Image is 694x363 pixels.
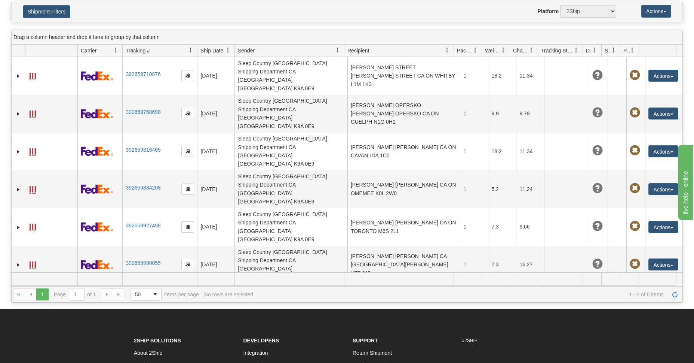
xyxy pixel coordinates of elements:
a: Label [29,220,36,232]
a: Pickup Status filter column settings [626,44,639,57]
a: Expand [15,261,22,269]
span: Unknown [592,108,603,118]
strong: Developers [243,338,279,344]
button: Copy to clipboard [181,184,194,195]
a: Delivery Status filter column settings [589,44,601,57]
h6: #2SHIP [462,338,561,343]
a: Refresh [669,288,681,300]
span: Pickup Not Assigned [630,145,640,156]
span: Page of 1 [54,288,96,301]
button: Actions [648,108,678,120]
span: Unknown [592,259,603,269]
a: Integration [243,350,268,356]
button: Copy to clipboard [181,108,194,119]
span: Pickup Not Assigned [630,183,640,194]
button: Actions [648,70,678,82]
a: Weight filter column settings [497,44,510,57]
td: [PERSON_NAME] [PERSON_NAME] CA [GEOGRAPHIC_DATA][PERSON_NAME] V7E 2J5 [347,246,460,284]
a: Expand [15,148,22,155]
button: Actions [648,183,678,195]
img: 2 - FedEx Express® [81,222,113,232]
a: 392659884208 [126,185,160,191]
a: Label [29,145,36,157]
a: Label [29,183,36,195]
td: 7.3 [488,208,516,246]
a: Shipment Issues filter column settings [607,44,620,57]
a: About 2Ship [134,350,162,356]
span: Unknown [592,70,603,81]
td: [DATE] [197,133,234,170]
span: Ship Date [200,47,223,54]
a: 392659816465 [126,147,160,153]
span: Page sizes drop down [130,288,162,301]
td: Sleep Country [GEOGRAPHIC_DATA] Shipping Department CA [GEOGRAPHIC_DATA] [GEOGRAPHIC_DATA] K9A 0E9 [234,95,347,133]
td: [DATE] [197,57,234,95]
span: Pickup Not Assigned [630,108,640,118]
button: Actions [648,258,678,270]
button: Shipment Filters [23,5,70,18]
span: Pickup Status [623,47,630,54]
span: 1 - 8 of 8 items [258,291,664,297]
span: Page 1 [36,288,48,300]
td: Sleep Country [GEOGRAPHIC_DATA] Shipping Department CA [GEOGRAPHIC_DATA] [GEOGRAPHIC_DATA] K9A 0E9 [234,133,347,170]
td: 5.2 [488,170,516,208]
a: Carrier filter column settings [110,44,122,57]
a: Expand [15,224,22,231]
td: 1 [460,95,488,133]
a: Label [29,258,36,270]
span: Packages [457,47,473,54]
td: 16.27 [516,246,544,284]
a: Expand [15,110,22,118]
span: Sender [238,47,255,54]
span: Delivery Status [586,47,592,54]
td: [PERSON_NAME] OPERSKO [PERSON_NAME] OPERSKO CA ON GUELPH N1G 0H1 [347,95,460,133]
a: 392659710876 [126,71,160,77]
div: grid grouping header [12,30,682,45]
a: 392659927498 [126,223,160,229]
button: Copy to clipboard [181,70,194,81]
label: Platform [537,7,559,15]
span: Tracking Status [541,47,574,54]
td: 1 [460,170,488,208]
div: live help - online [6,4,69,13]
span: 50 [135,291,145,298]
td: [PERSON_NAME] [PERSON_NAME] CA ON OMEMEE K0L 2W0 [347,170,460,208]
span: items per page [130,288,199,301]
div: No rows are selected [204,291,254,297]
input: Page 1 [69,288,84,300]
a: Expand [15,186,22,193]
td: Sleep Country [GEOGRAPHIC_DATA] Shipping Department CA [GEOGRAPHIC_DATA] [GEOGRAPHIC_DATA] K9A 0E9 [234,246,347,284]
iframe: chat widget [677,143,693,220]
img: 2 - FedEx Express® [81,71,113,81]
td: 11.24 [516,170,544,208]
td: [DATE] [197,95,234,133]
a: Tracking # filter column settings [184,44,197,57]
td: Sleep Country [GEOGRAPHIC_DATA] Shipping Department CA [GEOGRAPHIC_DATA] [GEOGRAPHIC_DATA] K9A 0E9 [234,170,347,208]
td: [DATE] [197,170,234,208]
td: 9.9 [488,95,516,133]
a: Expand [15,72,22,80]
strong: 2Ship Solutions [134,338,181,344]
a: Ship Date filter column settings [222,44,234,57]
td: 18.2 [488,133,516,170]
td: 7.3 [488,246,516,284]
td: [PERSON_NAME] [PERSON_NAME] CA ON TORONTO M6S 2L1 [347,208,460,246]
td: 1 [460,57,488,95]
button: Actions [641,5,671,18]
button: Copy to clipboard [181,146,194,157]
img: 2 - FedEx Express® [81,184,113,194]
a: Tracking Status filter column settings [570,44,583,57]
a: Recipient filter column settings [441,44,454,57]
span: Recipient [347,47,369,54]
td: 1 [460,246,488,284]
a: Label [29,69,36,81]
button: Copy to clipboard [181,259,194,270]
span: select [149,288,161,300]
td: [DATE] [197,208,234,246]
td: 9.66 [516,208,544,246]
td: 11.34 [516,57,544,95]
td: 1 [460,208,488,246]
td: Sleep Country [GEOGRAPHIC_DATA] Shipping Department CA [GEOGRAPHIC_DATA] [GEOGRAPHIC_DATA] K9A 0E9 [234,208,347,246]
button: Actions [648,221,678,233]
td: 11.34 [516,133,544,170]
